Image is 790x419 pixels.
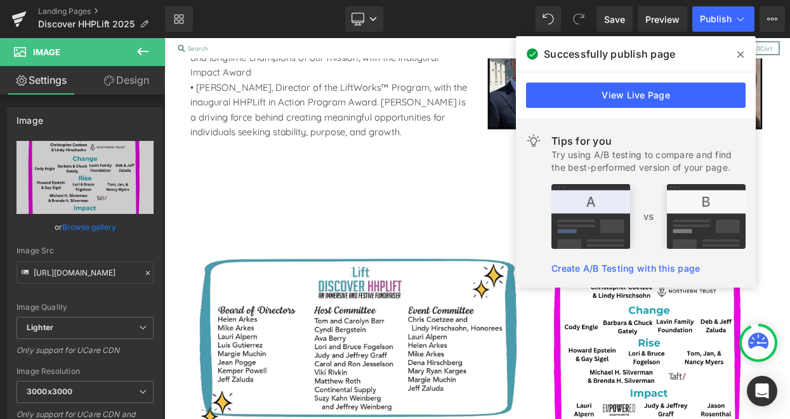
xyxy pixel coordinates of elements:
button: Undo [536,6,561,32]
div: Tips for you [551,133,746,149]
span: Image [33,47,60,57]
a: Search [13,4,57,21]
button: Publish [692,6,754,32]
button: More [760,6,785,32]
span: Publish [700,14,732,24]
span: Save [604,13,625,26]
span: 0 [727,8,731,17]
a: Sign Up [609,4,643,21]
div: Only support for UCare CDN [16,345,154,364]
span: Successfully publish page [544,46,675,62]
a: Browse gallery [62,216,116,238]
li: A Non-Profit Social Enterprise [454,6,564,18]
div: Image Src [16,246,154,255]
b: 3000x3000 [27,387,72,396]
b: Lighter [27,323,53,332]
p: • [PERSON_NAME], Director of the LiftWorks™ Program, with the inaugural HHPLift in Action Program... [32,52,374,125]
a: Preview [638,6,687,32]
button: Redo [566,6,591,32]
a: Design [85,66,168,95]
div: Try using A/B testing to compare and find the best-performed version of your page. [551,149,746,174]
a: Landing Pages [38,6,165,17]
a: Sign In [569,4,600,21]
span: Discover HHPLift 2025 [38,19,135,29]
img: tip.png [551,184,746,249]
input: Link [16,262,154,284]
a: New Library [165,6,193,32]
div: Image Resolution [16,367,154,376]
span: Preview [645,13,680,26]
span: Search [29,8,53,17]
a: View Live Page [526,83,746,108]
a: Create A/B Testing with this page [551,263,700,274]
a: Wholesale [652,4,697,21]
div: or [16,220,154,234]
div: Open Intercom Messenger [747,376,777,406]
img: light.svg [526,133,541,149]
div: Image Quality [16,303,154,312]
a: 0Cart [706,4,755,21]
div: Image [16,108,43,126]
